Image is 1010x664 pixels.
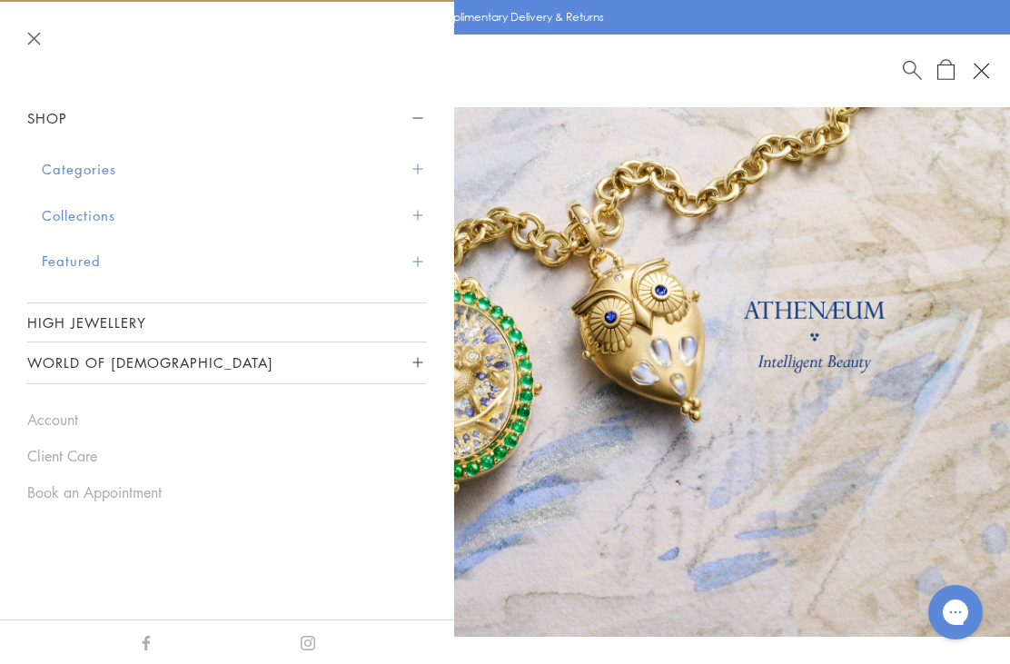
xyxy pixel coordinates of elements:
button: Shop [27,98,427,139]
a: Client Care [27,446,427,466]
nav: Sidebar navigation [27,98,427,384]
button: Categories [42,146,427,193]
a: Account [27,410,427,430]
button: Close navigation [27,32,41,45]
button: Collections [42,193,427,239]
button: Open navigation [965,55,996,86]
iframe: Gorgias live chat messenger [919,579,992,646]
button: World of [DEMOGRAPHIC_DATA] [27,342,427,383]
a: Facebook [139,631,153,651]
a: Open Shopping Bag [937,59,955,82]
button: Featured [42,238,427,284]
a: Instagram [301,631,315,651]
a: Search [903,59,922,82]
p: Enjoy Complimentary Delivery & Returns [398,8,604,26]
a: Book an Appointment [27,482,427,502]
a: High Jewellery [27,303,427,342]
